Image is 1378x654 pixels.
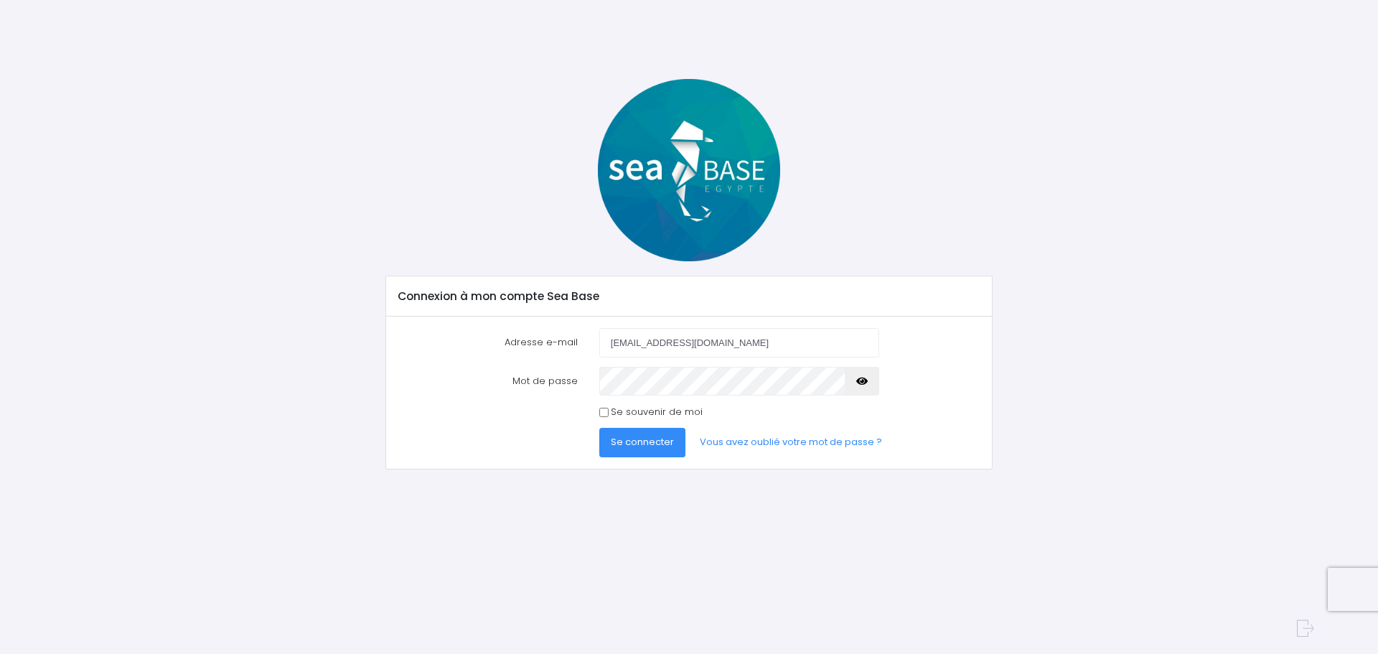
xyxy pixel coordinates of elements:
[386,276,991,317] div: Connexion à mon compte Sea Base
[388,367,589,396] label: Mot de passe
[388,328,589,357] label: Adresse e-mail
[611,405,703,419] label: Se souvenir de moi
[688,428,894,457] a: Vous avez oublié votre mot de passe ?
[599,428,685,457] button: Se connecter
[611,435,674,449] span: Se connecter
